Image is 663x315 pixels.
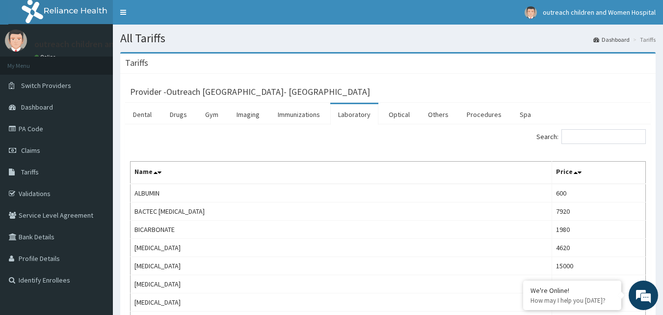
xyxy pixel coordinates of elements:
[131,275,552,293] td: [MEDICAL_DATA]
[552,202,645,221] td: 7920
[131,239,552,257] td: [MEDICAL_DATA]
[536,129,646,144] label: Search:
[34,54,58,60] a: Online
[131,257,552,275] td: [MEDICAL_DATA]
[512,104,539,125] a: Spa
[381,104,418,125] a: Optical
[197,104,226,125] a: Gym
[18,49,40,74] img: d_794563401_company_1708531726252_794563401
[631,35,656,44] li: Tariffs
[21,146,40,155] span: Claims
[131,293,552,312] td: [MEDICAL_DATA]
[552,257,645,275] td: 15000
[552,221,645,239] td: 1980
[5,29,27,52] img: User Image
[51,55,165,68] div: Chat with us now
[21,81,71,90] span: Switch Providers
[525,6,537,19] img: User Image
[130,87,370,96] h3: Provider - Outreach [GEOGRAPHIC_DATA]- [GEOGRAPHIC_DATA]
[530,296,614,305] p: How may I help you today?
[593,35,630,44] a: Dashboard
[161,5,185,29] div: Minimize live chat window
[552,184,645,202] td: 600
[530,286,614,295] div: We're Online!
[125,104,159,125] a: Dental
[131,221,552,239] td: BICARBONATE
[162,104,195,125] a: Drugs
[459,104,509,125] a: Procedures
[21,103,53,112] span: Dashboard
[131,202,552,221] td: BACTEC [MEDICAL_DATA]
[131,162,552,184] th: Name
[552,239,645,257] td: 4620
[34,40,184,49] p: outreach children and Women Hospital
[21,168,39,176] span: Tariffs
[5,210,187,245] textarea: Type your message and hit 'Enter'
[229,104,267,125] a: Imaging
[57,95,135,194] span: We're online!
[552,162,645,184] th: Price
[552,275,645,293] td: 990
[330,104,378,125] a: Laboratory
[125,58,148,67] h3: Tariffs
[561,129,646,144] input: Search:
[131,184,552,202] td: ALBUMIN
[543,8,656,17] span: outreach children and Women Hospital
[420,104,456,125] a: Others
[120,32,656,45] h1: All Tariffs
[270,104,328,125] a: Immunizations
